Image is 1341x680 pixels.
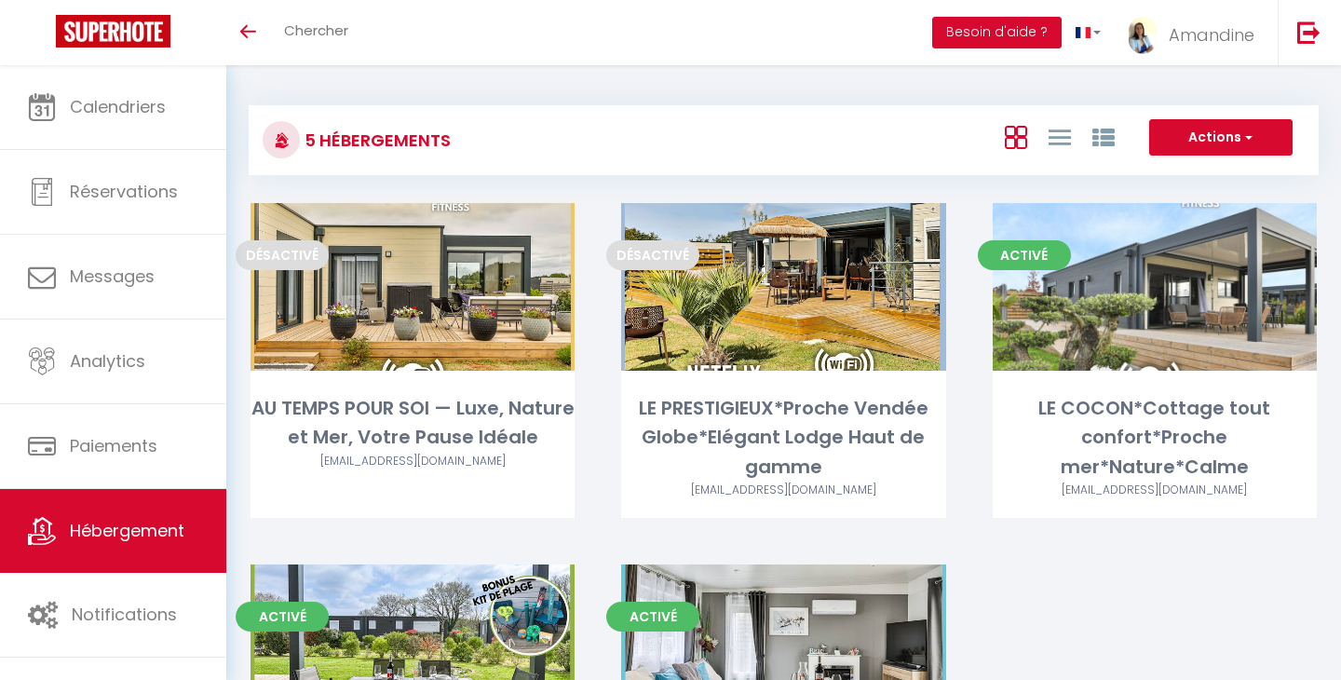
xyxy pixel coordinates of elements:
[1092,121,1115,152] a: Vue par Groupe
[1049,121,1071,152] a: Vue en Liste
[251,453,575,470] div: Airbnb
[300,119,451,161] h3: 5 Hébergements
[993,482,1317,499] div: Airbnb
[621,394,945,482] div: LE PRESTIGIEUX*Proche Vendée Globe*Elégant Lodge Haut de gamme
[978,240,1071,270] span: Activé
[236,240,329,270] span: Désactivé
[1149,119,1293,156] button: Actions
[621,482,945,499] div: Airbnb
[606,602,699,632] span: Activé
[70,519,184,542] span: Hébergement
[1129,17,1157,54] img: ...
[72,603,177,626] span: Notifications
[284,20,348,40] span: Chercher
[236,602,329,632] span: Activé
[606,240,699,270] span: Désactivé
[1169,23,1254,47] span: Amandine
[251,394,575,453] div: AU TEMPS POUR SOI — Luxe, Nature et Mer, Votre Pause Idéale
[1005,121,1027,152] a: Vue en Box
[70,434,157,457] span: Paiements
[70,95,166,118] span: Calendriers
[932,17,1062,48] button: Besoin d'aide ?
[70,349,145,373] span: Analytics
[1297,20,1321,44] img: logout
[56,15,170,48] img: Super Booking
[70,265,155,288] span: Messages
[70,180,178,203] span: Réservations
[993,394,1317,482] div: LE COCON*Cottage tout confort*Proche mer*Nature*Calme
